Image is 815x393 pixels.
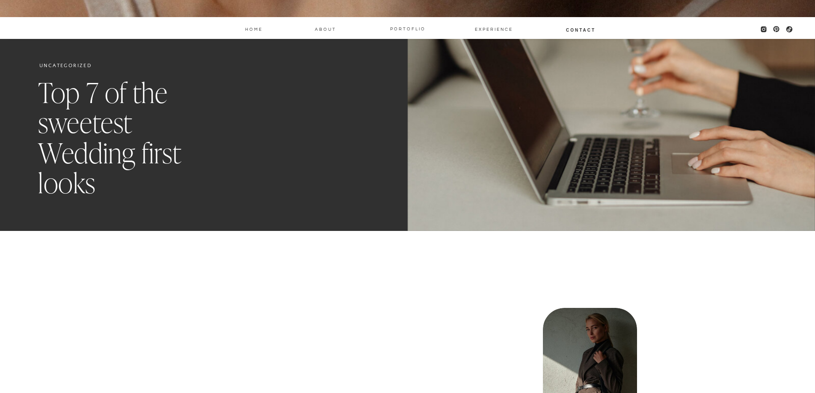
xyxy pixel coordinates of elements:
[475,25,506,32] a: EXPERIENCE
[39,63,92,68] a: Uncategorized
[314,25,337,32] a: About
[566,26,596,33] a: Contact
[387,25,429,32] a: PORTOFLIO
[38,79,219,199] h1: Top 7 of the sweetest Wedding first looks
[245,25,264,32] a: Home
